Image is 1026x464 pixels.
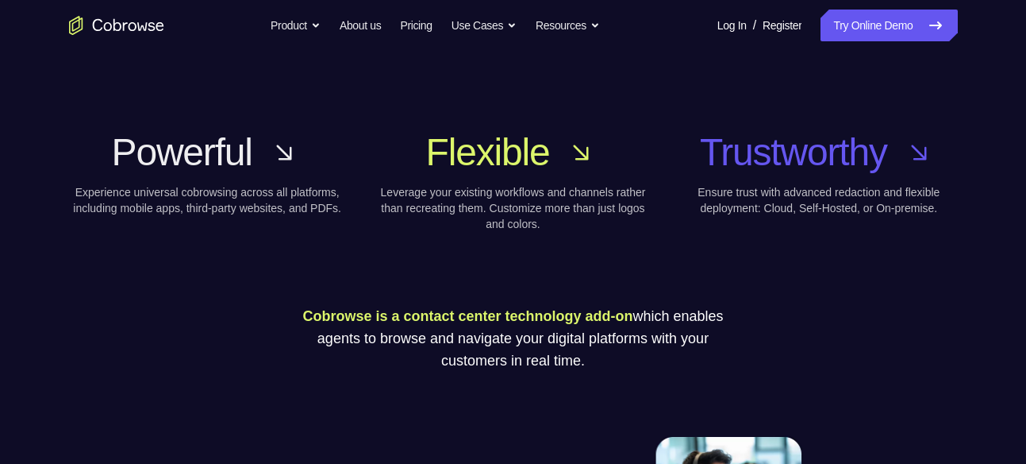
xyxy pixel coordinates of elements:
p: Experience universal cobrowsing across all platforms, including mobile apps, third-party websites... [69,184,346,216]
span: Trustworthy [700,127,887,178]
button: Product [271,10,321,41]
p: Leverage your existing workflows and channels rather than recreating them. Customize more than ju... [375,184,651,232]
button: Resources [536,10,600,41]
a: Trustworthy [680,127,957,178]
a: Flexible [375,127,651,178]
a: Powerful [69,127,346,178]
a: Register [763,10,801,41]
span: / [753,16,756,35]
p: which enables agents to browse and navigate your digital platforms with your customers in real time. [295,305,732,372]
span: Flexible [426,127,550,178]
a: About us [340,10,381,41]
a: Try Online Demo [820,10,957,41]
span: Cobrowse is a contact center technology add-on [302,308,632,324]
a: Log In [717,10,747,41]
span: Powerful [112,127,252,178]
p: Ensure trust with advanced redaction and flexible deployment: Cloud, Self-Hosted, or On-premise. [680,184,957,216]
a: Go to the home page [69,16,164,35]
a: Pricing [400,10,432,41]
button: Use Cases [452,10,517,41]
